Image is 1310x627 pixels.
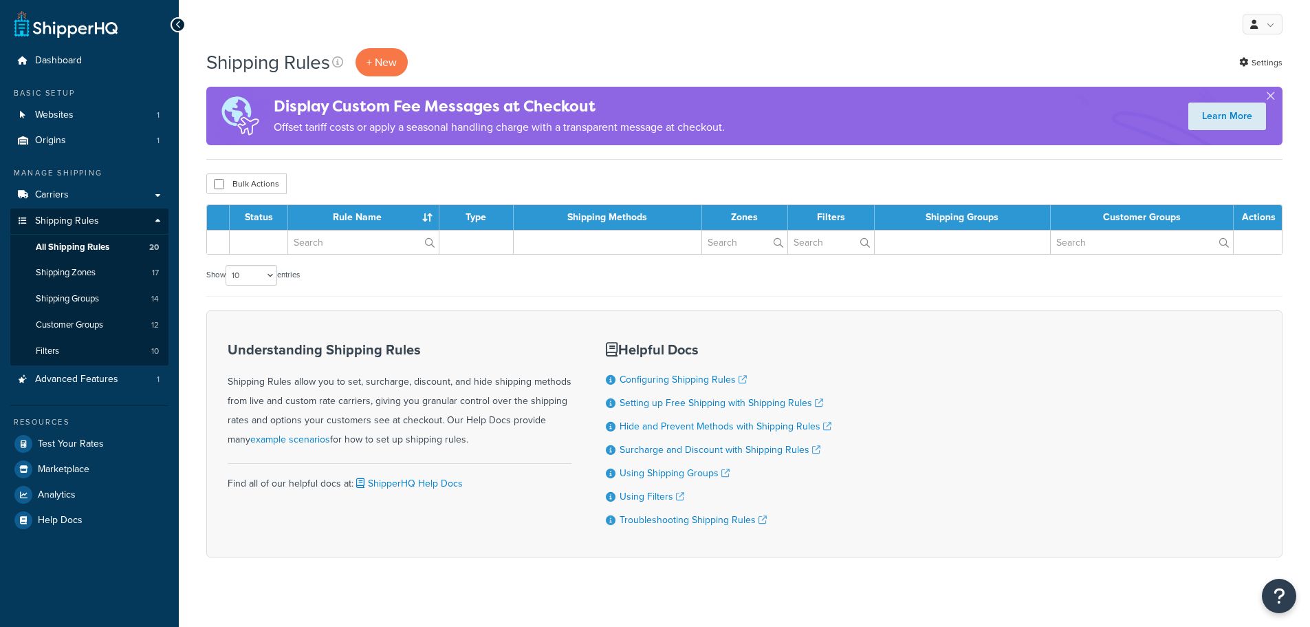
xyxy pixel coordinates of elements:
[206,87,274,145] img: duties-banner-06bc72dcb5fe05cb3f9472aba00be2ae8eb53ab6f0d8bb03d382ba314ac3c341.png
[10,103,168,128] a: Websites 1
[620,513,767,527] a: Troubleshooting Shipping Rules
[620,372,747,387] a: Configuring Shipping Rules
[149,242,159,253] span: 20
[10,312,168,338] a: Customer Groups 12
[1262,579,1296,613] button: Open Resource Center
[157,135,160,147] span: 1
[10,48,168,74] a: Dashboard
[36,346,59,357] span: Filters
[10,286,168,312] a: Shipping Groups 14
[274,118,725,137] p: Offset tariff costs or apply a seasonal handling charge with a transparent message at checkout.
[702,205,788,230] th: Zones
[353,476,463,491] a: ShipperHQ Help Docs
[206,265,300,286] label: Show entries
[1051,231,1233,254] input: Search
[10,432,168,456] a: Test Your Rates
[10,128,168,153] a: Origins 1
[514,205,702,230] th: Shipping Methods
[1234,205,1282,230] th: Actions
[10,367,168,392] li: Advanced Features
[288,231,439,254] input: Search
[620,419,831,434] a: Hide and Prevent Methods with Shipping Rules
[228,463,571,493] div: Find all of our helpful docs at:
[10,339,168,364] a: Filters 10
[250,432,330,447] a: example scenarios
[1051,205,1234,230] th: Customer Groups
[35,215,99,227] span: Shipping Rules
[38,489,76,501] span: Analytics
[10,367,168,392] a: Advanced Features 1
[157,374,160,385] span: 1
[152,267,159,279] span: 17
[606,342,831,357] h3: Helpful Docs
[36,242,109,253] span: All Shipping Rules
[10,416,168,428] div: Resources
[1188,103,1266,130] a: Learn More
[151,319,159,331] span: 12
[10,508,168,533] a: Help Docs
[10,209,168,365] li: Shipping Rules
[10,87,168,99] div: Basic Setup
[206,173,287,194] button: Bulk Actions
[151,346,159,357] span: 10
[10,167,168,179] div: Manage Shipping
[875,205,1051,230] th: Shipping Groups
[620,443,820,457] a: Surcharge and Discount with Shipping Rules
[274,95,725,118] h4: Display Custom Fee Messages at Checkout
[10,260,168,286] li: Shipping Zones
[10,457,168,482] a: Marketplace
[1239,53,1282,72] a: Settings
[226,265,277,286] select: Showentries
[14,10,118,38] a: ShipperHQ Home
[151,293,159,305] span: 14
[10,182,168,208] a: Carriers
[10,209,168,234] a: Shipping Rules
[10,103,168,128] li: Websites
[36,293,99,305] span: Shipping Groups
[10,312,168,338] li: Customer Groups
[288,205,439,230] th: Rule Name
[10,128,168,153] li: Origins
[38,515,83,527] span: Help Docs
[36,319,103,331] span: Customer Groups
[228,342,571,357] h3: Understanding Shipping Rules
[10,286,168,312] li: Shipping Groups
[36,267,96,279] span: Shipping Zones
[157,109,160,121] span: 1
[35,374,118,385] span: Advanced Features
[10,482,168,507] a: Analytics
[439,205,514,230] th: Type
[788,231,874,254] input: Search
[702,231,787,254] input: Search
[788,205,875,230] th: Filters
[228,342,571,449] div: Shipping Rules allow you to set, surcharge, discount, and hide shipping methods from live and cus...
[38,464,89,476] span: Marketplace
[230,205,288,230] th: Status
[10,235,168,260] a: All Shipping Rules 20
[620,396,823,410] a: Setting up Free Shipping with Shipping Rules
[620,466,730,480] a: Using Shipping Groups
[206,49,330,76] h1: Shipping Rules
[35,109,74,121] span: Websites
[35,135,66,147] span: Origins
[35,55,82,67] span: Dashboard
[356,48,408,76] p: + New
[10,260,168,286] a: Shipping Zones 17
[620,489,684,504] a: Using Filters
[38,438,104,450] span: Test Your Rates
[10,235,168,260] li: All Shipping Rules
[10,339,168,364] li: Filters
[35,189,69,201] span: Carriers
